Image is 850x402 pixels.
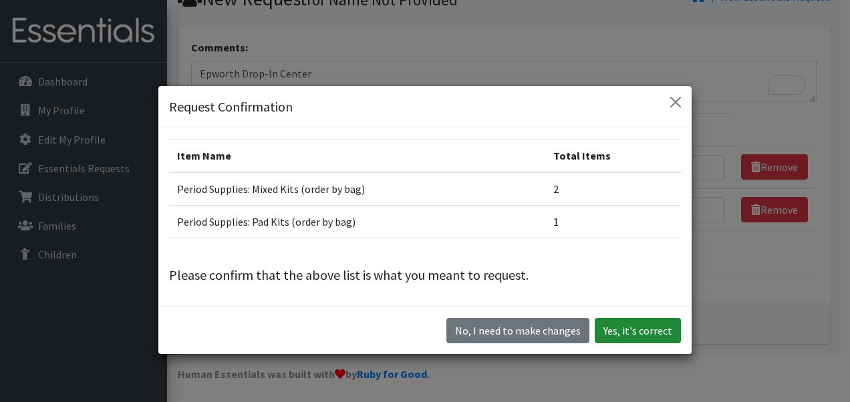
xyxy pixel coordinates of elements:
[169,265,681,285] p: Please confirm that the above list is what you meant to request.
[595,318,681,343] button: Yes, it's correct
[545,172,681,206] td: 2
[169,205,545,238] td: Period Supplies: Pad Kits (order by bag)
[169,139,545,172] th: Item Name
[665,91,686,113] button: Close
[545,139,681,172] th: Total Items
[169,172,545,206] td: Period Supplies: Mixed Kits (order by bag)
[545,205,681,238] td: 1
[169,97,293,117] h5: Request Confirmation
[446,318,589,343] button: No I need to make changes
